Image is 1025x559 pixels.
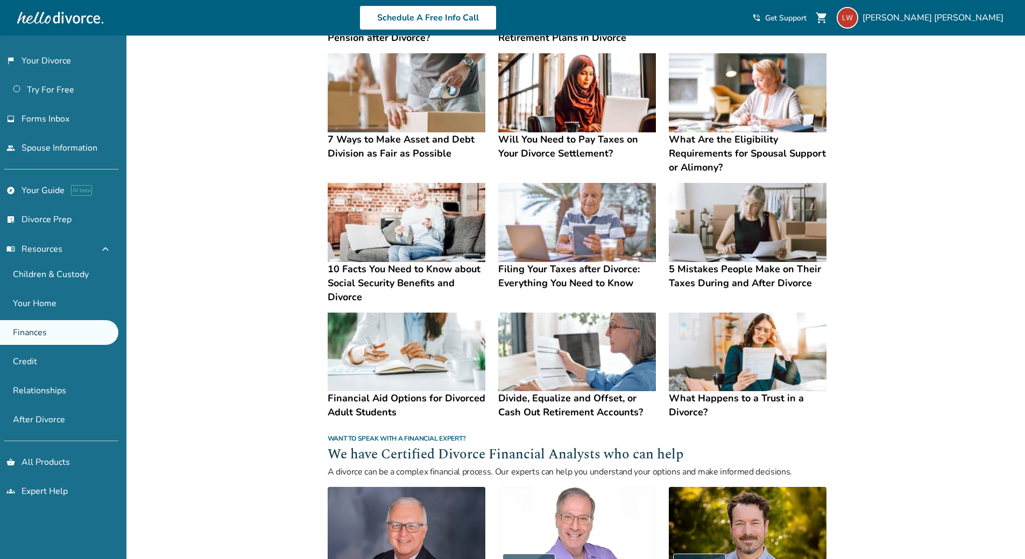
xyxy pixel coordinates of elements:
a: Divide, Equalize and Offset, or Cash Out Retirement Accounts?Divide, Equalize and Offset, or Cash... [498,313,656,420]
span: Forms Inbox [22,113,69,125]
a: Schedule A Free Info Call [359,5,497,30]
a: What Are the Eligibility Requirements for Spousal Support or Alimony?What Are the Eligibility Req... [669,53,826,174]
span: AI beta [71,185,92,196]
h4: Filing Your Taxes after Divorce: Everything You Need to Know [498,262,656,290]
a: 10 Facts You Need to Know about Social Security Benefits and Divorce10 Facts You Need to Know abo... [328,183,485,304]
img: Will You Need to Pay Taxes on Your Divorce Settlement? [498,53,656,132]
h4: 7 Ways to Make Asset and Debt Division as Fair as Possible [328,132,485,160]
a: Filing Your Taxes after Divorce: Everything You Need to KnowFiling Your Taxes after Divorce: Ever... [498,183,656,290]
img: Divide, Equalize and Offset, or Cash Out Retirement Accounts? [498,313,656,392]
a: phone_in_talkGet Support [752,13,807,23]
span: inbox [6,115,15,123]
img: Filing Your Taxes after Divorce: Everything You Need to Know [498,183,656,262]
img: 10 Facts You Need to Know about Social Security Benefits and Divorce [328,183,485,262]
span: groups [6,487,15,496]
h4: Financial Aid Options for Divorced Adult Students [328,391,485,419]
span: shopping_cart [815,11,828,24]
span: phone_in_talk [752,13,761,22]
a: What Happens to a Trust in a Divorce?What Happens to a Trust in a Divorce? [669,313,826,420]
span: Want to speak with a financial expert? [328,434,466,443]
span: flag_2 [6,56,15,65]
h4: 10 Facts You Need to Know about Social Security Benefits and Divorce [328,262,485,304]
a: Will You Need to Pay Taxes on Your Divorce Settlement?Will You Need to Pay Taxes on Your Divorce ... [498,53,656,160]
h4: What Happens to a Trust in a Divorce? [669,391,826,419]
img: What Are the Eligibility Requirements for Spousal Support or Alimony? [669,53,826,132]
iframe: Chat Widget [971,507,1025,559]
span: menu_book [6,245,15,253]
p: A divorce can be a complex financial process. Our experts can help you understand your options an... [328,465,827,478]
img: 7 Ways to Make Asset and Debt Division as Fair as Possible [328,53,485,132]
a: 5 Mistakes People Make on Their Taxes During and After Divorce5 Mistakes People Make on Their Tax... [669,183,826,290]
h4: Divide, Equalize and Offset, or Cash Out Retirement Accounts? [498,391,656,419]
a: Financial Aid Options for Divorced Adult StudentsFinancial Aid Options for Divorced Adult Students [328,313,485,420]
img: What Happens to a Trust in a Divorce? [669,313,826,392]
span: [PERSON_NAME] [PERSON_NAME] [863,12,1008,24]
h2: We have Certified Divorce Financial Analysts who can help [328,445,827,465]
span: explore [6,186,15,195]
h4: Will You Need to Pay Taxes on Your Divorce Settlement? [498,132,656,160]
h4: 5 Mistakes People Make on Their Taxes During and After Divorce [669,262,826,290]
span: Get Support [765,13,807,23]
a: 7 Ways to Make Asset and Debt Division as Fair as Possible7 Ways to Make Asset and Debt Division ... [328,53,485,160]
h4: What Are the Eligibility Requirements for Spousal Support or Alimony? [669,132,826,174]
span: Resources [6,243,62,255]
img: williamsl24@yahoo.com [837,7,858,29]
span: list_alt_check [6,215,15,224]
span: expand_less [99,243,112,256]
span: people [6,144,15,152]
img: 5 Mistakes People Make on Their Taxes During and After Divorce [669,183,826,262]
span: shopping_basket [6,458,15,466]
img: Financial Aid Options for Divorced Adult Students [328,313,485,392]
